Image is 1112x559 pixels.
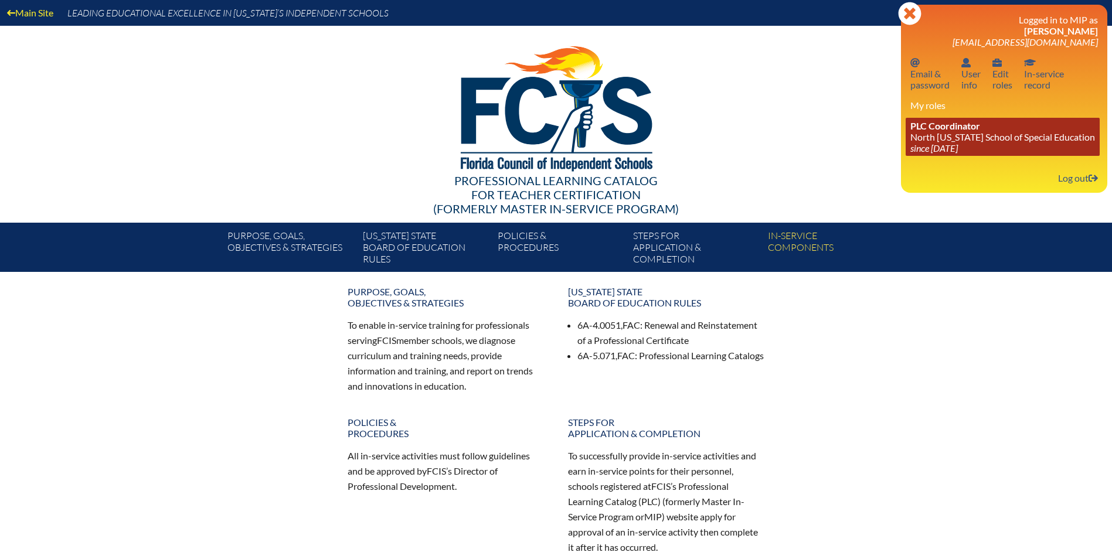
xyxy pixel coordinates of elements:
[617,350,635,361] span: FAC
[1024,58,1036,67] svg: In-service record
[910,58,920,67] svg: Email password
[568,448,765,554] p: To successfully provide in-service activities and earn in-service points for their personnel, sch...
[341,281,552,313] a: Purpose, goals,objectives & strategies
[341,412,552,444] a: Policies &Procedures
[953,36,1098,47] span: [EMAIL_ADDRESS][DOMAIN_NAME]
[493,227,628,272] a: Policies &Procedures
[1089,173,1098,183] svg: Log out
[348,318,545,393] p: To enable in-service training for professionals serving member schools, we diagnose curriculum an...
[2,5,58,21] a: Main Site
[910,14,1098,47] h3: Logged in to MIP as
[910,100,1098,111] h3: My roles
[628,227,763,272] a: Steps forapplication & completion
[427,465,446,476] span: FCIS
[651,480,671,492] span: FCIS
[623,319,640,330] span: FAC
[348,448,545,494] p: All in-service activities must follow guidelines and be approved by ’s Director of Professional D...
[910,120,980,131] span: PLC Coordinator
[223,227,358,272] a: Purpose, goals,objectives & strategies
[898,2,921,25] svg: Close
[577,348,765,363] li: 6A-5.071, : Professional Learning Catalogs
[358,227,493,272] a: [US_STATE] StateBoard of Education rules
[763,227,898,272] a: In-servicecomponents
[377,335,396,346] span: FCIS
[1024,25,1098,36] span: [PERSON_NAME]
[992,58,1002,67] svg: User info
[910,142,958,154] i: since [DATE]
[471,188,641,202] span: for Teacher Certification
[435,26,677,186] img: FCISlogo221.eps
[561,281,772,313] a: [US_STATE] StateBoard of Education rules
[906,54,954,93] a: Email passwordEmail &password
[957,54,985,93] a: User infoUserinfo
[906,118,1100,156] a: PLC Coordinator North [US_STATE] School of Special Education since [DATE]
[644,511,662,522] span: MIP
[577,318,765,348] li: 6A-4.0051, : Renewal and Reinstatement of a Professional Certificate
[1019,54,1069,93] a: In-service recordIn-servicerecord
[219,173,894,216] div: Professional Learning Catalog (formerly Master In-service Program)
[561,412,772,444] a: Steps forapplication & completion
[961,58,971,67] svg: User info
[988,54,1017,93] a: User infoEditroles
[1053,170,1103,186] a: Log outLog out
[641,496,658,507] span: PLC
